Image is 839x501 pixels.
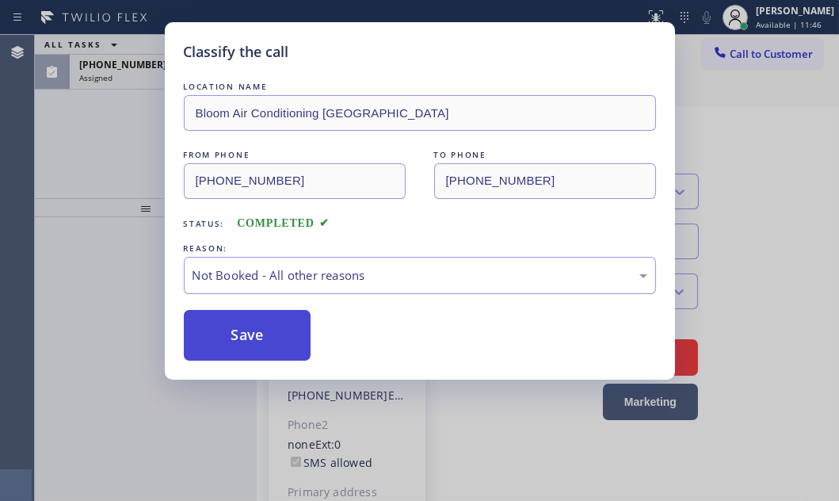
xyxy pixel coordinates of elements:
input: From phone [184,163,406,199]
div: LOCATION NAME [184,78,656,95]
div: REASON: [184,240,656,257]
div: TO PHONE [434,147,656,163]
span: COMPLETED [237,217,329,229]
button: Save [184,310,311,361]
input: To phone [434,163,656,199]
div: Not Booked - All other reasons [193,266,647,285]
div: FROM PHONE [184,147,406,163]
span: Status: [184,218,225,229]
h5: Classify the call [184,41,289,63]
